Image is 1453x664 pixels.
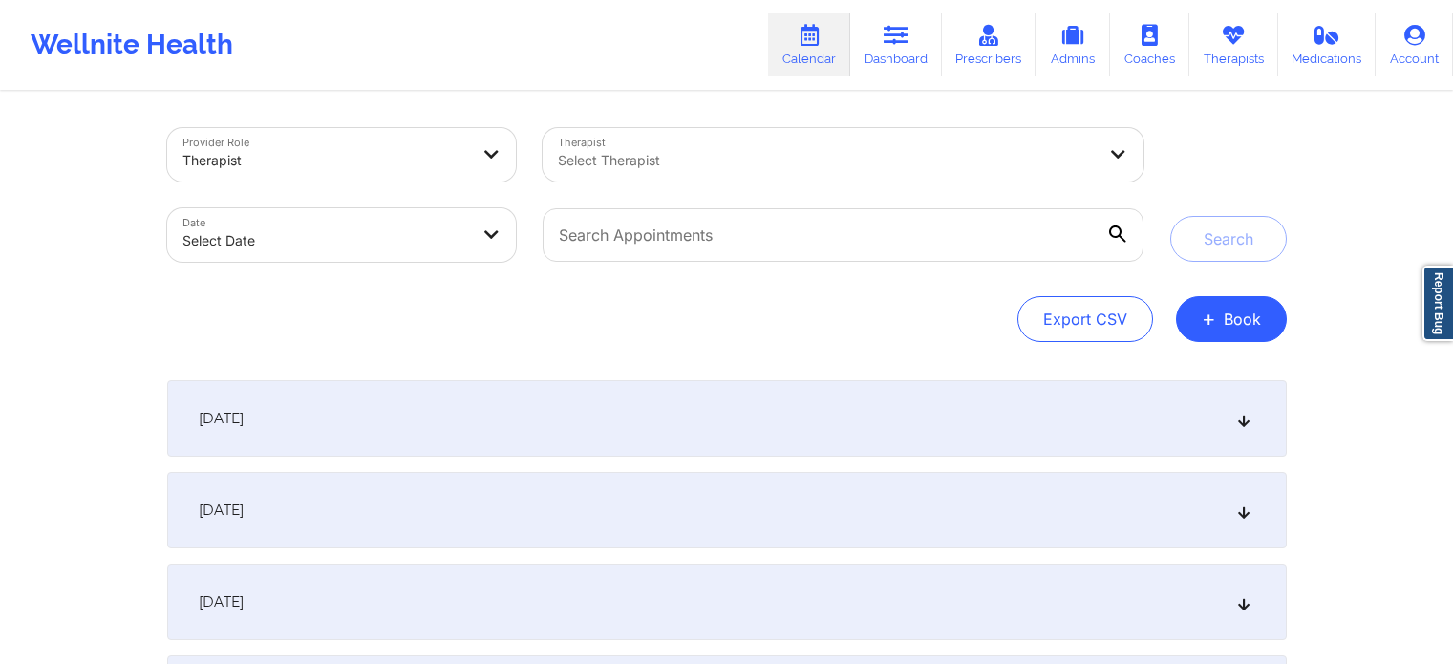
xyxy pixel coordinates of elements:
a: Medications [1278,13,1377,76]
div: Select Date [182,220,469,262]
span: [DATE] [199,409,244,428]
input: Search Appointments [543,208,1143,262]
a: Admins [1036,13,1110,76]
span: [DATE] [199,501,244,520]
a: Coaches [1110,13,1189,76]
a: Account [1376,13,1453,76]
a: Prescribers [942,13,1036,76]
a: Therapists [1189,13,1278,76]
button: +Book [1176,296,1287,342]
a: Report Bug [1422,266,1453,341]
span: [DATE] [199,592,244,611]
button: Search [1170,216,1287,262]
div: Therapist [182,139,469,182]
a: Calendar [768,13,850,76]
button: Export CSV [1017,296,1153,342]
a: Dashboard [850,13,942,76]
span: + [1202,313,1216,324]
